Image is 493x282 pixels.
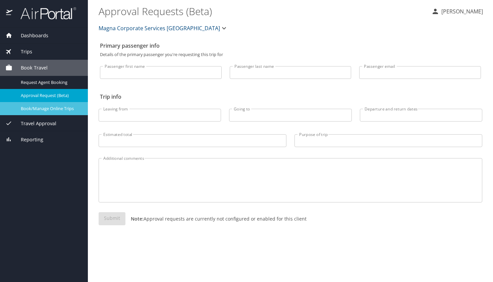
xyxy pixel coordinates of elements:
[6,7,13,20] img: icon-airportal.png
[96,21,231,35] button: Magna Corporate Services [GEOGRAPHIC_DATA]
[429,5,486,17] button: [PERSON_NAME]
[12,32,48,39] span: Dashboards
[12,136,43,143] span: Reporting
[439,7,483,15] p: [PERSON_NAME]
[99,23,220,33] span: Magna Corporate Services [GEOGRAPHIC_DATA]
[12,48,32,55] span: Trips
[131,216,144,222] strong: Note:
[21,105,80,112] span: Book/Manage Online Trips
[13,7,76,20] img: airportal-logo.png
[100,52,481,57] p: Details of the primary passenger you're requesting this trip for
[12,120,56,127] span: Travel Approval
[21,79,80,86] span: Request Agent Booking
[125,215,307,222] p: Approval requests are currently not configured or enabled for this client
[100,40,481,51] h2: Primary passenger info
[12,64,48,72] span: Book Travel
[21,92,80,99] span: Approval Request (Beta)
[99,1,426,21] h1: Approval Requests (Beta)
[100,91,481,102] h2: Trip info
